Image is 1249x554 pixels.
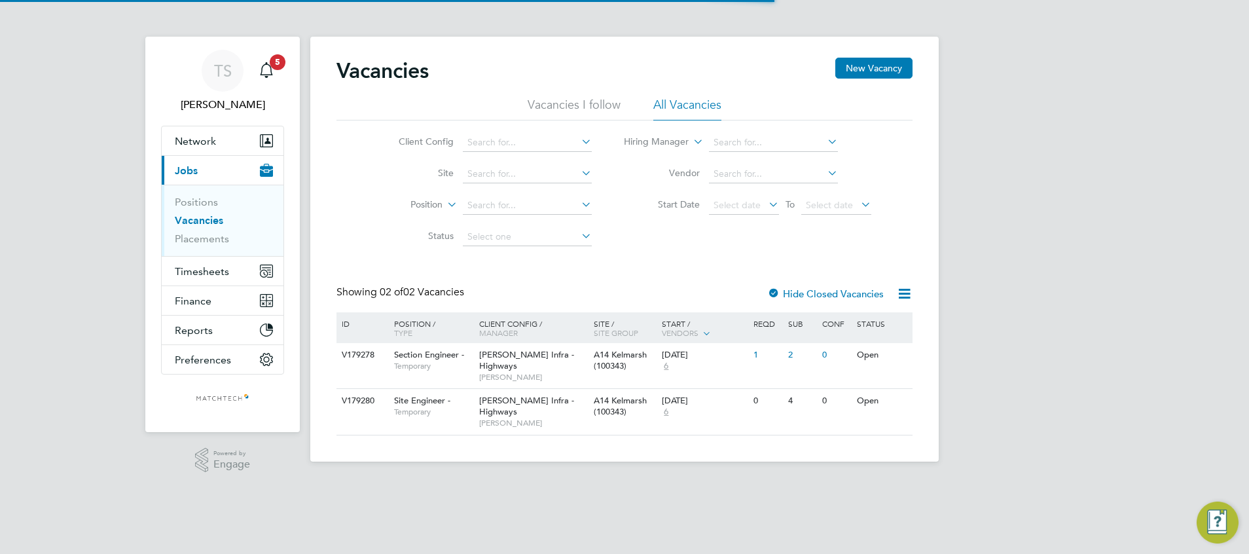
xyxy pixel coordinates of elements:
[709,165,838,183] input: Search for...
[195,448,251,473] a: Powered byEngage
[175,164,198,177] span: Jobs
[463,228,592,246] input: Select one
[785,343,819,367] div: 2
[662,407,670,418] span: 6
[175,324,213,337] span: Reports
[336,58,429,84] h2: Vacancies
[476,312,590,344] div: Client Config /
[175,135,216,147] span: Network
[714,199,761,211] span: Select date
[594,395,647,417] span: A14 Kelmarsh (100343)
[270,54,285,70] span: 5
[380,286,403,299] span: 02 of
[590,312,659,344] div: Site /
[463,196,592,215] input: Search for...
[213,459,250,470] span: Engage
[662,361,670,372] span: 6
[253,50,280,92] a: 5
[709,134,838,152] input: Search for...
[528,97,621,120] li: Vacancies I follow
[806,199,853,211] span: Select date
[854,312,911,335] div: Status
[767,287,884,300] label: Hide Closed Vacancies
[394,361,473,371] span: Temporary
[463,165,592,183] input: Search for...
[338,312,384,335] div: ID
[463,134,592,152] input: Search for...
[162,185,283,256] div: Jobs
[175,232,229,245] a: Placements
[594,349,647,371] span: A14 Kelmarsh (100343)
[835,58,913,79] button: New Vacancy
[175,265,229,278] span: Timesheets
[196,388,250,409] img: matchtech-logo-retina.png
[659,312,750,345] div: Start /
[175,214,223,227] a: Vacancies
[213,448,250,459] span: Powered by
[336,286,467,299] div: Showing
[384,312,476,344] div: Position /
[394,349,464,360] span: Section Engineer -
[819,389,853,413] div: 0
[479,395,574,417] span: [PERSON_NAME] Infra - Highways
[162,257,283,286] button: Timesheets
[378,136,454,147] label: Client Config
[161,97,284,113] span: Tim Stevenson
[750,343,784,367] div: 1
[394,395,450,406] span: Site Engineer -
[662,327,698,338] span: Vendors
[394,327,412,338] span: Type
[479,418,587,428] span: [PERSON_NAME]
[338,343,384,367] div: V179278
[750,389,784,413] div: 0
[162,156,283,185] button: Jobs
[662,350,747,361] div: [DATE]
[479,349,574,371] span: [PERSON_NAME] Infra - Highways
[479,372,587,382] span: [PERSON_NAME]
[1197,502,1239,544] button: Engage Resource Center
[214,62,232,79] span: TS
[162,286,283,315] button: Finance
[819,343,853,367] div: 0
[854,343,911,367] div: Open
[378,230,454,242] label: Status
[378,167,454,179] label: Site
[613,136,689,149] label: Hiring Manager
[367,198,443,212] label: Position
[594,327,638,338] span: Site Group
[162,345,283,374] button: Preferences
[624,167,700,179] label: Vendor
[161,50,284,113] a: TS[PERSON_NAME]
[785,389,819,413] div: 4
[782,196,799,213] span: To
[750,312,784,335] div: Reqd
[653,97,721,120] li: All Vacancies
[785,312,819,335] div: Sub
[819,312,853,335] div: Conf
[479,327,518,338] span: Manager
[854,389,911,413] div: Open
[175,196,218,208] a: Positions
[162,316,283,344] button: Reports
[338,389,384,413] div: V179280
[161,388,284,409] a: Go to home page
[175,354,231,366] span: Preferences
[394,407,473,417] span: Temporary
[175,295,211,307] span: Finance
[662,396,747,407] div: [DATE]
[162,126,283,155] button: Network
[624,198,700,210] label: Start Date
[380,286,464,299] span: 02 Vacancies
[145,37,300,432] nav: Main navigation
